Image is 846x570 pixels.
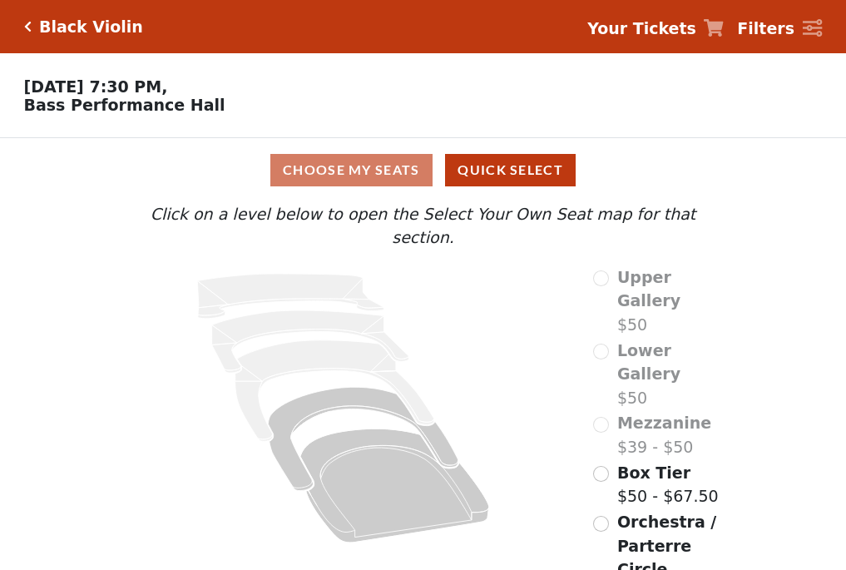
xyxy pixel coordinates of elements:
[617,339,729,410] label: $50
[212,310,409,373] path: Lower Gallery - Seats Available: 0
[301,429,490,543] path: Orchestra / Parterre Circle - Seats Available: 672
[617,461,719,508] label: $50 - $67.50
[617,463,690,482] span: Box Tier
[445,154,576,186] button: Quick Select
[198,274,384,319] path: Upper Gallery - Seats Available: 0
[617,414,711,432] span: Mezzanine
[587,19,696,37] strong: Your Tickets
[39,17,143,37] h5: Black Violin
[117,202,728,250] p: Click on a level below to open the Select Your Own Seat map for that section.
[737,19,794,37] strong: Filters
[617,265,729,337] label: $50
[617,268,680,310] span: Upper Gallery
[737,17,822,41] a: Filters
[587,17,724,41] a: Your Tickets
[24,21,32,32] a: Click here to go back to filters
[617,411,711,458] label: $39 - $50
[617,341,680,384] span: Lower Gallery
